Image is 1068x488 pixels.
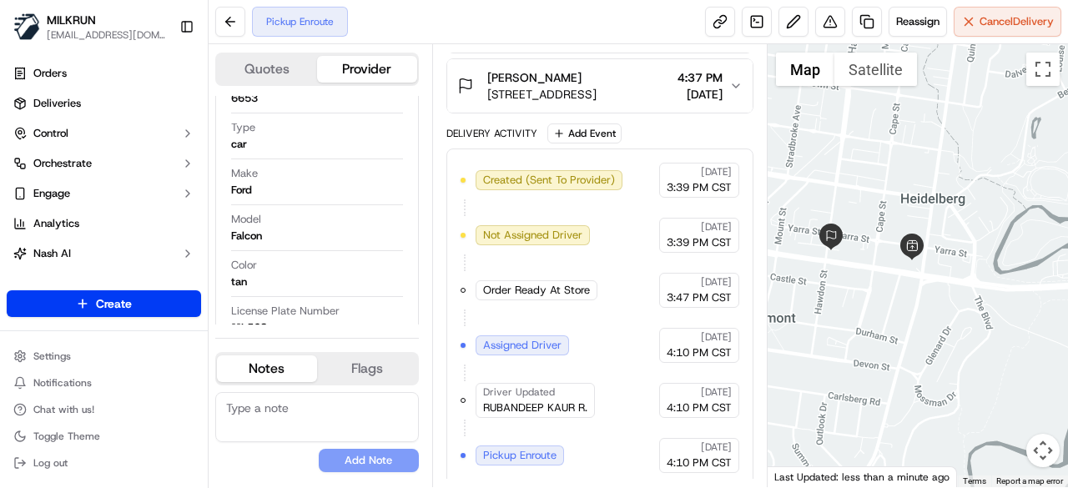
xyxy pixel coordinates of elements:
div: 6653 [231,91,258,106]
span: [DATE] [701,330,732,344]
span: Chat with us! [33,403,94,416]
a: Terms (opens in new tab) [963,476,986,485]
span: [DATE] [701,275,732,289]
a: Open this area in Google Maps (opens a new window) [772,465,827,487]
button: Add Event [547,123,622,143]
span: [STREET_ADDRESS] [487,86,597,103]
button: Flags [317,355,417,382]
button: Provider [317,56,417,83]
a: Orders [7,60,201,87]
span: 3:47 PM CST [667,290,732,305]
span: Create [96,295,132,312]
button: Orchestrate [7,150,201,177]
div: Ford [231,183,252,198]
img: MILKRUN [13,13,40,40]
div: tan [231,274,247,289]
span: RUBANDEEP KAUR R. [483,400,587,415]
img: Google [772,465,827,487]
span: Deliveries [33,96,81,111]
span: Reassign [896,14,940,29]
button: MILKRUNMILKRUN[EMAIL_ADDRESS][DOMAIN_NAME] [7,7,173,47]
button: Map camera controls [1026,434,1060,467]
span: Settings [33,350,71,363]
span: Type [231,120,255,135]
button: CancelDelivery [954,7,1061,37]
span: 4:10 PM CST [667,455,732,470]
span: Toggle Theme [33,430,100,443]
span: Make [231,166,258,181]
button: Control [7,120,201,147]
span: Not Assigned Driver [483,228,582,243]
button: Chat with us! [7,398,201,421]
span: Analytics [33,216,79,231]
button: Show street map [776,53,834,86]
span: Order Ready At Store [483,283,590,298]
span: Pickup Enroute [483,448,557,463]
a: Analytics [7,210,201,237]
button: [PERSON_NAME][STREET_ADDRESS]4:37 PM[DATE] [447,59,753,113]
button: Toggle Theme [7,425,201,448]
span: 4:37 PM [678,69,723,86]
button: Create [7,290,201,317]
button: Engage [7,180,201,207]
a: Product Catalog [7,270,201,297]
button: Nash AI [7,240,201,267]
button: Notes [217,355,317,382]
a: Deliveries [7,90,201,117]
span: Notifications [33,376,92,390]
span: [DATE] [701,220,732,234]
button: Toggle fullscreen view [1026,53,1060,86]
span: Orders [33,66,67,81]
span: 4:10 PM CST [667,400,732,415]
span: 3:39 PM CST [667,235,732,250]
span: Orchestrate [33,156,92,171]
span: 3:39 PM CST [667,180,732,195]
span: Control [33,126,68,141]
button: Log out [7,451,201,475]
button: Reassign [889,7,947,37]
button: Show satellite imagery [834,53,917,86]
button: MILKRUN [47,12,96,28]
span: Log out [33,456,68,470]
span: [DATE] [701,440,732,454]
span: Cancel Delivery [980,14,1054,29]
button: Quotes [217,56,317,83]
button: Settings [7,345,201,368]
span: [PERSON_NAME] [487,69,582,86]
a: Report a map error [996,476,1063,485]
span: 4:10 PM CST [667,345,732,360]
span: License Plate Number [231,304,340,319]
span: [DATE] [678,86,723,103]
span: Created (Sent To Provider) [483,173,615,188]
div: Delivery Activity [446,127,537,140]
div: car [231,137,247,152]
span: Assigned Driver [483,338,562,353]
span: [DATE] [701,165,732,179]
div: Last Updated: less than a minute ago [768,466,957,487]
span: Engage [33,186,70,201]
button: [EMAIL_ADDRESS][DOMAIN_NAME] [47,28,166,42]
span: [DATE] [701,385,732,399]
span: Color [231,258,257,273]
button: Notifications [7,371,201,395]
span: Driver Updated [483,385,555,399]
span: Nash AI [33,246,71,261]
div: Falcon [231,229,262,244]
span: Product Catalog [33,276,113,291]
span: Model [231,212,261,227]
